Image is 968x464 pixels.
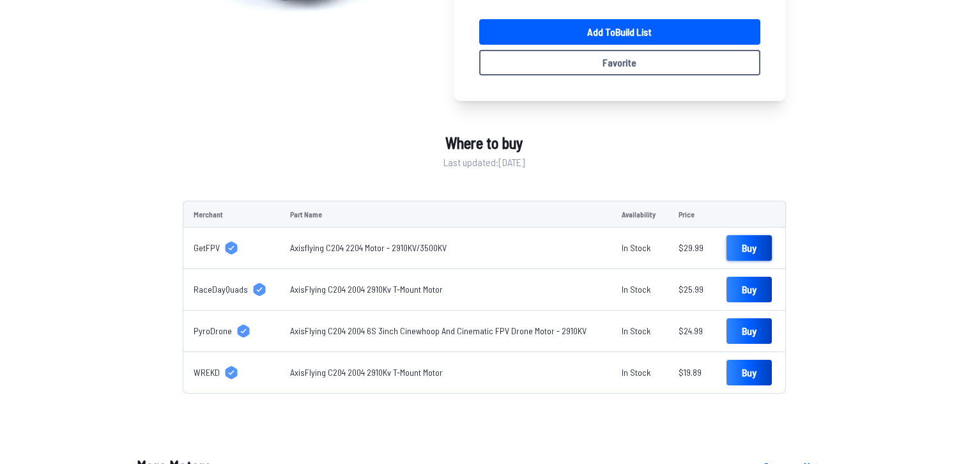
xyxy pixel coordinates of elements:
a: Axisflying C204 2204 Motor - 2910KV/3500KV [290,242,447,253]
span: GetFPV [194,242,220,254]
a: WREKD [194,366,270,379]
td: In Stock [611,352,668,394]
button: Favorite [479,50,760,75]
td: Part Name [280,201,611,228]
td: $29.99 [668,228,716,269]
a: PyroDrone [194,325,270,337]
td: In Stock [611,228,668,269]
td: $24.99 [668,311,716,352]
span: Where to buy [445,132,523,155]
td: $19.89 [668,352,716,394]
a: AxisFlying C204 2004 2910Kv T-Mount Motor [290,284,443,295]
span: RaceDayQuads [194,283,248,296]
a: Buy [726,277,772,302]
td: Merchant [183,201,280,228]
a: AxisFlying C204 2004 2910Kv T-Mount Motor [290,367,443,378]
td: In Stock [611,311,668,352]
td: Availability [611,201,668,228]
span: Last updated: [DATE] [443,155,525,170]
span: WREKD [194,366,220,379]
a: Buy [726,318,772,344]
a: Buy [726,235,772,261]
a: Buy [726,360,772,385]
td: $25.99 [668,269,716,311]
td: Price [668,201,716,228]
a: Add toBuild List [479,19,760,45]
td: In Stock [611,269,668,311]
a: GetFPV [194,242,270,254]
a: AxisFlying C204 2004 6S 3inch Cinewhoop And Cinematic FPV Drone Motor - 2910KV [290,325,587,336]
a: RaceDayQuads [194,283,270,296]
span: PyroDrone [194,325,232,337]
